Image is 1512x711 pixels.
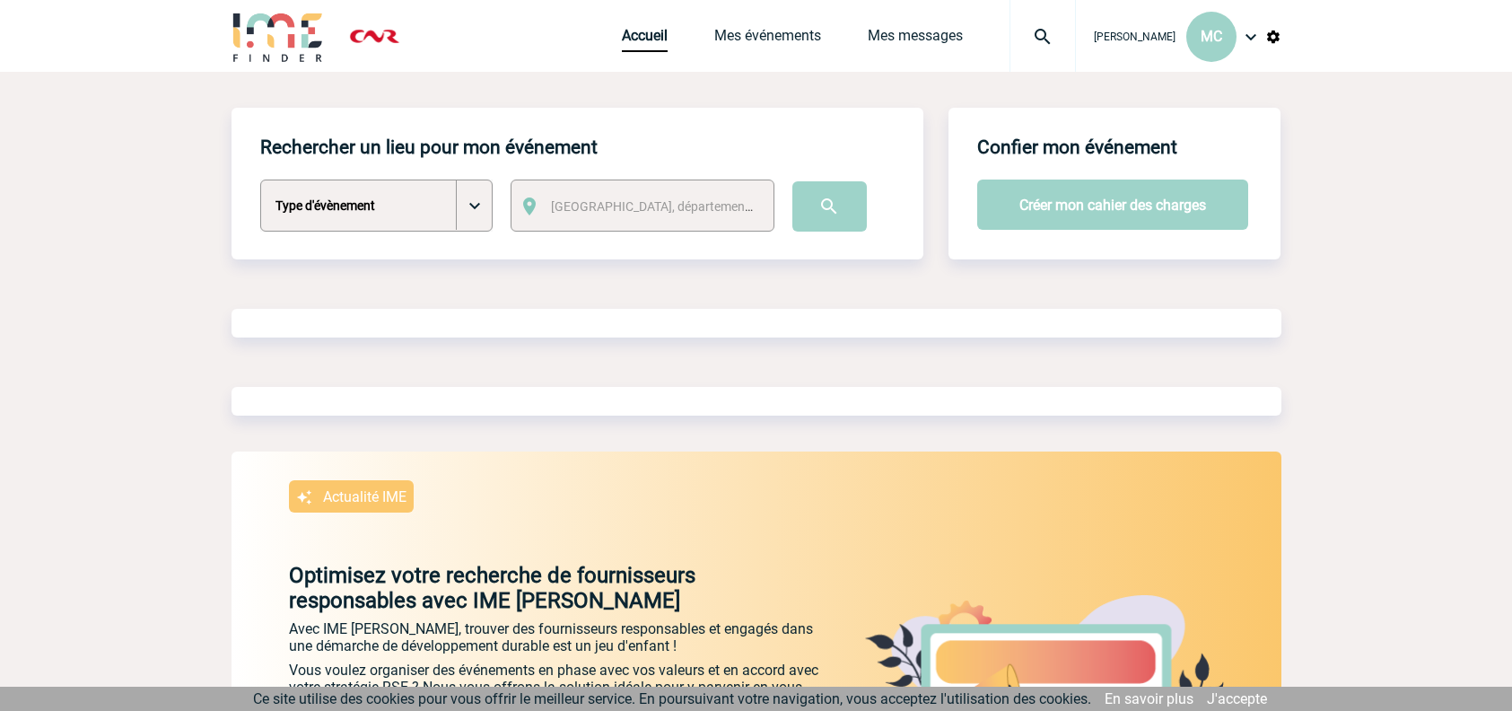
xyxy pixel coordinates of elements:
span: [PERSON_NAME] [1094,31,1176,43]
p: Avec IME [PERSON_NAME], trouver des fournisseurs responsables et engagés dans une démarche de dév... [289,620,827,654]
a: Mes événements [714,27,821,52]
a: En savoir plus [1105,690,1193,707]
img: IME-Finder [232,11,325,62]
input: Submit [792,181,867,232]
span: [GEOGRAPHIC_DATA], département, région... [551,199,800,214]
h4: Confier mon événement [977,136,1177,158]
a: Mes messages [868,27,963,52]
h4: Rechercher un lieu pour mon événement [260,136,598,158]
a: J'accepte [1207,690,1267,707]
span: Ce site utilise des cookies pour vous offrir le meilleur service. En poursuivant votre navigation... [253,690,1091,707]
button: Créer mon cahier des charges [977,180,1248,230]
p: Actualité IME [323,488,406,505]
a: Accueil [622,27,668,52]
p: Optimisez votre recherche de fournisseurs responsables avec IME [PERSON_NAME] [232,563,827,613]
span: MC [1201,28,1222,45]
